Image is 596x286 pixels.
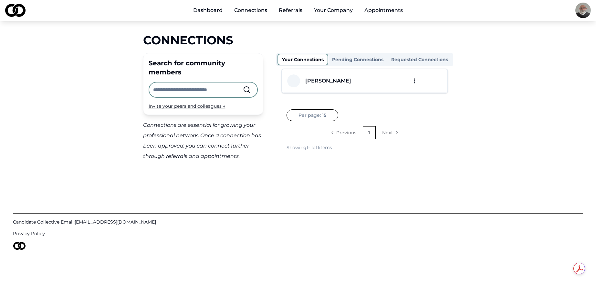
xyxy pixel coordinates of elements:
[322,112,326,118] span: 15
[287,109,338,121] button: Per page:15
[75,219,156,225] span: [EMAIL_ADDRESS][DOMAIN_NAME]
[13,230,583,237] a: Privacy Policy
[287,126,443,139] nav: pagination
[359,4,408,17] a: Appointments
[287,144,332,151] div: Showing 1 - 1 of 1 items
[5,4,26,17] img: logo
[13,242,26,250] img: logo
[13,219,583,225] a: Candidate Collective Email:[EMAIL_ADDRESS][DOMAIN_NAME]
[575,3,591,18] img: a7f09345-f253-4c6e-abda-9fb9829d9a9e-image-profile_picture.jpg
[300,77,351,85] a: [PERSON_NAME]
[143,120,263,161] div: Connections are essential for growing your professional network. Once a connection has been appro...
[149,59,258,77] div: Search for community members
[363,126,376,139] a: 1
[328,54,387,65] button: Pending Connections
[274,4,308,17] a: Referrals
[188,4,228,17] a: Dashboard
[143,34,453,47] div: Connections
[387,54,452,65] button: Requested Connections
[305,77,351,85] div: [PERSON_NAME]
[277,54,328,65] button: Your Connections
[229,4,272,17] a: Connections
[309,4,358,17] button: Your Company
[149,103,258,109] div: Invite your peers and colleagues →
[188,4,408,17] nav: Main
